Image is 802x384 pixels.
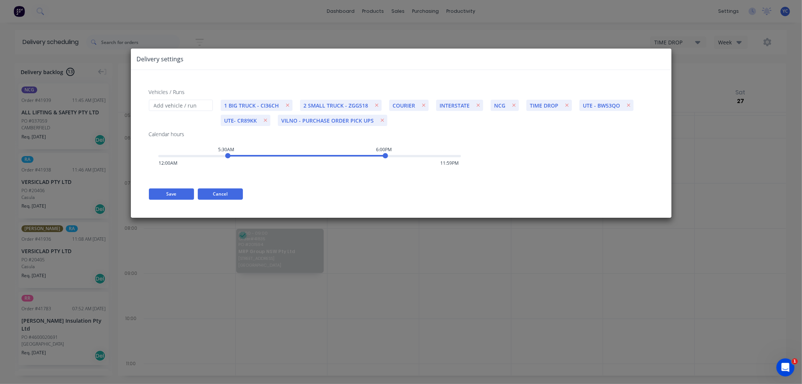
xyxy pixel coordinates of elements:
[218,146,235,153] div: 5:30AM
[792,358,798,364] span: 1
[149,188,194,200] button: Save
[436,102,474,109] span: INTERSTATE
[149,88,185,96] label: Vehicles / Runs
[149,130,185,138] label: Calendar hours
[137,55,184,64] h5: Delivery settings
[441,160,459,167] span: 11:59PM
[159,160,177,167] span: 12:00AM
[491,102,509,109] span: NCG
[376,146,392,153] div: 6:00PM
[198,188,243,200] button: Cancel
[776,358,794,376] iframe: Intercom live chat
[278,117,378,124] span: VILNO - PURCHASE ORDER PICK UPS
[149,100,213,111] input: Add vehicle / run
[300,102,372,109] span: 2 SMALL TRUCK - ZGG518
[526,102,562,109] span: TIME DROP
[389,102,419,109] span: COURIER
[221,117,261,124] span: UTE- CR89KK
[579,102,624,109] span: UTE - BW53QO
[221,102,283,109] span: 1 BIG TRUCK - CI36CH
